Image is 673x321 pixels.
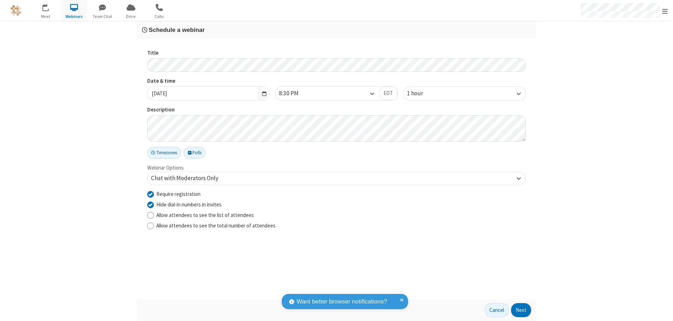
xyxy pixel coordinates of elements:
button: Polls [184,147,205,159]
img: QA Selenium DO NOT DELETE OR CHANGE [11,5,21,16]
div: 1 hour [407,89,435,98]
button: Next [511,303,531,317]
button: Timezones [147,147,181,159]
span: Want better browser notifications? [297,297,387,306]
span: Schedule a webinar [149,26,205,33]
label: Webinar Options [147,164,184,171]
span: Chat with Moderators Only [151,174,218,182]
span: Team Chat [89,13,116,20]
button: EDT [379,87,397,101]
span: Calls [146,13,172,20]
button: Cancel [485,303,509,317]
label: Date & time [147,77,270,85]
span: Require registration [156,191,200,197]
span: Hide dial-in numbers in invites [156,201,222,208]
label: Title [147,49,526,57]
span: Webinars [61,13,87,20]
span: Allow attendees to see the list of attendees [156,212,254,218]
div: 1 [47,4,52,9]
span: Allow attendees to see the total number of attendees [156,222,276,229]
label: Description [147,106,526,114]
span: Meet [33,13,59,20]
span: Drive [118,13,144,20]
div: 8:30 PM [279,89,311,98]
